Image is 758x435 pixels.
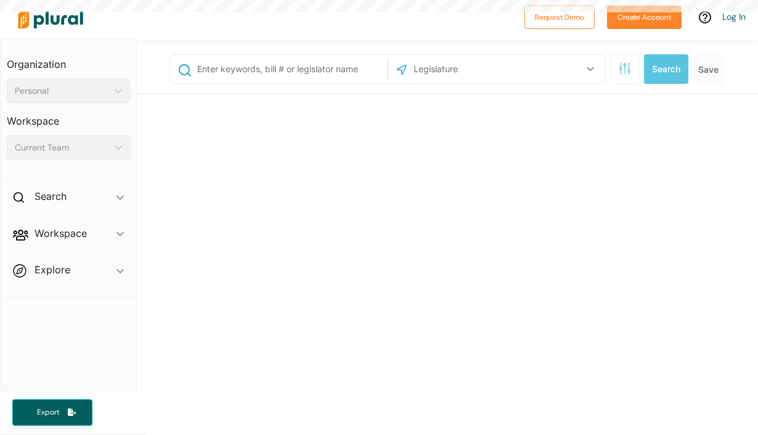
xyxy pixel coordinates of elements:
[524,10,595,23] a: Request Demo
[693,54,723,84] button: Save
[35,189,67,203] h2: Search
[196,57,384,81] input: Enter keywords, bill # or legislator name
[12,399,92,426] button: Export
[7,103,130,130] h3: Workspace
[607,10,682,23] a: Create Account
[412,57,544,81] input: Legislature
[722,11,746,22] a: Log In
[15,85,110,97] div: Personal
[28,407,68,418] span: Export
[644,54,688,84] button: Search
[7,46,130,73] h3: Organization
[15,141,110,154] div: Current Team
[524,6,595,29] button: Request Demo
[607,6,682,29] button: Create Account
[619,62,631,73] span: Search Filters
